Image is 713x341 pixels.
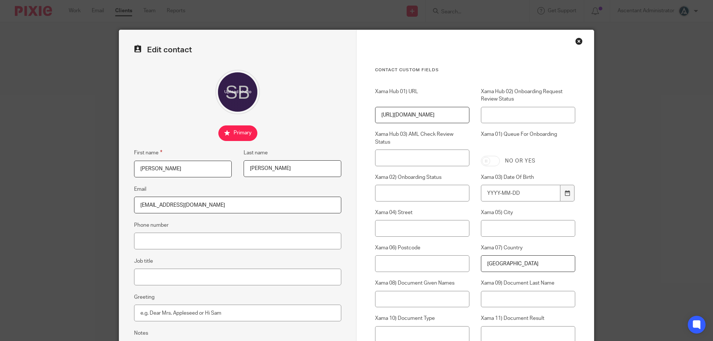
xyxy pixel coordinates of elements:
[481,244,575,252] label: Xama 07) Country
[575,37,583,45] div: Close this dialog window
[481,88,575,103] label: Xama Hub 02) Onboarding Request Review Status
[481,315,575,322] label: Xama 11) Document Result
[505,157,535,165] label: No or yes
[375,67,575,73] h3: Contact Custom fields
[134,305,341,321] input: e.g. Dear Mrs. Appleseed or Hi Sam
[481,174,575,181] label: Xama 03) Date Of Birth
[134,329,148,337] label: Notes
[375,279,469,287] label: Xama 08) Document Given Names
[375,244,469,252] label: Xama 06) Postcode
[134,294,154,301] label: Greeting
[481,131,575,150] label: Xama 01) Queue For Onboarding
[375,315,469,322] label: Xama 10) Document Type
[481,209,575,216] label: Xama 05) City
[375,131,469,146] label: Xama Hub 03) AML Check Review Status
[134,222,169,229] label: Phone number
[134,45,341,55] h2: Edit contact
[481,185,560,201] input: YYYY-MM-DD
[481,279,575,287] label: Xama 09) Document Last Name
[134,258,153,265] label: Job title
[375,209,469,216] label: Xama 04) Street
[134,186,146,193] label: Email
[134,148,162,157] label: First name
[244,149,268,157] label: Last name
[375,174,469,181] label: Xama 02) Onboarding Status
[375,88,469,103] label: Xama Hub 01) URL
